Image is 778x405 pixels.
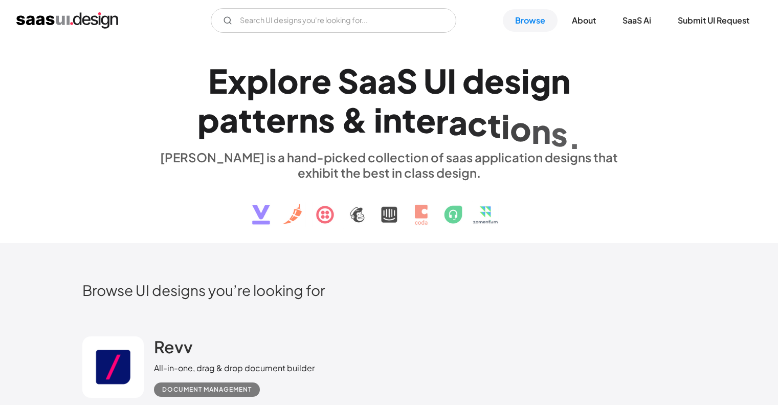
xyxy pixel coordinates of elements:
[154,362,315,374] div: All-in-one, drag & drop document builder
[551,114,568,153] div: s
[197,100,219,139] div: p
[154,61,625,140] h1: Explore SaaS UI design patterns & interactions.
[551,61,570,100] div: n
[154,336,193,362] a: Revv
[487,105,501,144] div: t
[402,100,416,140] div: t
[416,101,436,140] div: e
[484,61,504,100] div: e
[247,61,269,100] div: p
[531,111,551,151] div: n
[383,100,402,139] div: n
[238,100,252,139] div: t
[610,9,663,32] a: SaaS Ai
[269,61,277,100] div: l
[318,100,335,139] div: s
[665,9,762,32] a: Submit UI Request
[211,8,456,33] form: Email Form
[266,100,286,139] div: e
[252,100,266,139] div: t
[286,100,299,139] div: r
[560,9,608,32] a: About
[299,61,312,100] div: r
[468,103,487,143] div: c
[154,336,193,357] h2: Revv
[436,101,449,141] div: r
[208,61,228,100] div: E
[338,61,359,100] div: S
[396,61,417,100] div: S
[510,109,531,148] div: o
[504,61,521,100] div: s
[359,61,377,100] div: a
[447,61,456,100] div: I
[228,61,247,100] div: x
[82,281,696,299] h2: Browse UI designs you’re looking for
[211,8,456,33] input: Search UI designs you're looking for...
[530,61,551,100] div: g
[521,61,530,100] div: i
[503,9,558,32] a: Browse
[424,61,447,100] div: U
[462,61,484,100] div: d
[312,61,331,100] div: e
[277,61,299,100] div: o
[568,116,581,156] div: .
[501,107,510,146] div: i
[16,12,118,29] a: home
[154,150,625,180] div: [PERSON_NAME] is a hand-picked collection of saas application designs that exhibit the best in cl...
[374,100,383,139] div: i
[449,102,468,142] div: a
[162,383,252,396] div: Document Management
[377,61,396,100] div: a
[341,100,368,139] div: &
[299,100,318,139] div: n
[219,100,238,139] div: a
[234,180,544,233] img: text, icon, saas logo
